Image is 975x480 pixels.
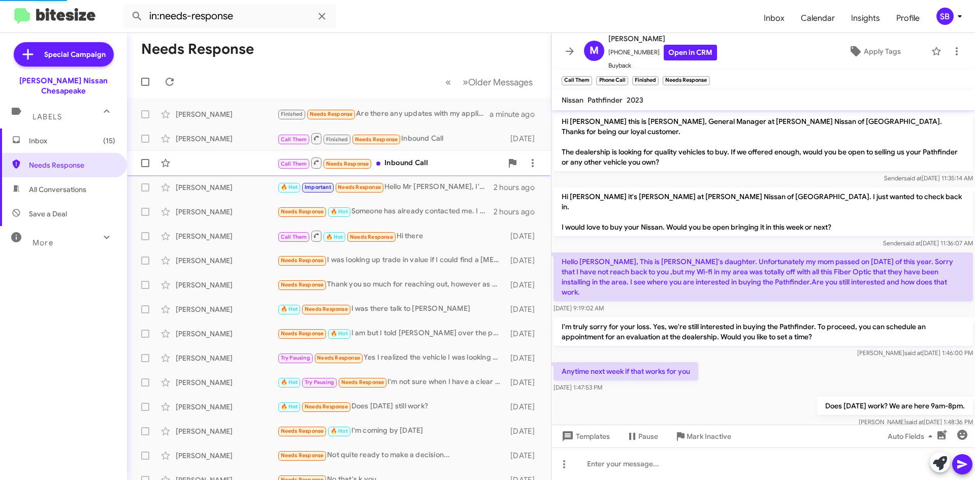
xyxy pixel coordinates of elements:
[505,280,543,290] div: [DATE]
[176,134,277,144] div: [PERSON_NAME]
[341,379,384,386] span: Needs Response
[793,4,843,33] a: Calendar
[618,427,666,445] button: Pause
[608,33,717,45] span: [PERSON_NAME]
[277,303,505,315] div: I was there talk to [PERSON_NAME]
[445,76,451,88] span: «
[554,112,973,171] p: Hi [PERSON_NAME] this is [PERSON_NAME], General Manager at [PERSON_NAME] Nissan of [GEOGRAPHIC_DA...
[350,234,393,240] span: Needs Response
[176,451,277,461] div: [PERSON_NAME]
[638,427,658,445] span: Pause
[884,174,973,182] span: Sender [DATE] 11:35:14 AM
[883,239,973,247] span: Sender [DATE] 11:36:07 AM
[277,401,505,412] div: Does [DATE] still work?
[176,426,277,436] div: [PERSON_NAME]
[176,304,277,314] div: [PERSON_NAME]
[305,184,331,190] span: Important
[554,187,973,236] p: Hi [PERSON_NAME] it's [PERSON_NAME] at [PERSON_NAME] Nissan of [GEOGRAPHIC_DATA]. I just wanted t...
[904,349,922,357] span: said at
[305,306,348,312] span: Needs Response
[277,181,494,193] div: Hello Mr [PERSON_NAME], I'm heading that way now.
[554,383,602,391] span: [DATE] 1:47:53 PM
[554,304,604,312] span: [DATE] 9:19:02 AM
[439,72,457,92] button: Previous
[664,45,717,60] a: Open in CRM
[277,279,505,291] div: Thank you so much for reaching out, however as of now we are not ready to talk at this time. We w...
[505,231,543,241] div: [DATE]
[888,4,928,33] a: Profile
[281,161,307,167] span: Call Them
[176,377,277,388] div: [PERSON_NAME]
[505,134,543,144] div: [DATE]
[338,184,381,190] span: Needs Response
[281,281,324,288] span: Needs Response
[44,49,106,59] span: Special Campaign
[176,109,277,119] div: [PERSON_NAME]
[281,355,310,361] span: Try Pausing
[666,427,739,445] button: Mark Inactive
[880,427,945,445] button: Auto Fields
[756,4,793,33] a: Inbox
[281,136,307,143] span: Call Them
[176,207,277,217] div: [PERSON_NAME]
[663,76,709,85] small: Needs Response
[554,362,698,380] p: Anytime next week if that works for you
[176,231,277,241] div: [PERSON_NAME]
[310,111,353,117] span: Needs Response
[817,397,973,415] p: Does [DATE] work? We are here 9am-8pm.
[554,317,973,346] p: I'm truly sorry for your loss. Yes, we're still interested in buying the Pathfinder. To proceed, ...
[627,95,643,105] span: 2023
[505,353,543,363] div: [DATE]
[176,329,277,339] div: [PERSON_NAME]
[331,428,348,434] span: 🔥 Hot
[463,76,468,88] span: »
[505,402,543,412] div: [DATE]
[277,156,502,169] div: Inbound Call
[331,208,348,215] span: 🔥 Hot
[903,239,921,247] span: said at
[331,330,348,337] span: 🔥 Hot
[29,136,115,146] span: Inbox
[505,426,543,436] div: [DATE]
[277,108,490,120] div: Are there any updates with my application?
[103,136,115,146] span: (15)
[632,76,659,85] small: Finished
[562,95,583,105] span: Nissan
[277,425,505,437] div: I'm coming by [DATE]
[277,132,505,145] div: Inbound Call
[176,182,277,193] div: [PERSON_NAME]
[176,280,277,290] div: [PERSON_NAME]
[505,329,543,339] div: [DATE]
[843,4,888,33] a: Insights
[281,184,298,190] span: 🔥 Hot
[608,45,717,60] span: [PHONE_NUMBER]
[29,160,115,170] span: Needs Response
[888,427,936,445] span: Auto Fields
[326,234,343,240] span: 🔥 Hot
[490,109,543,119] div: a minute ago
[355,136,398,143] span: Needs Response
[904,174,922,182] span: said at
[505,451,543,461] div: [DATE]
[596,76,628,85] small: Phone Call
[505,304,543,314] div: [DATE]
[277,352,505,364] div: Yes I realized the vehicle I was looking at was out of my price range
[277,450,505,461] div: Not quite ready to make a decision...
[687,427,731,445] span: Mark Inactive
[32,238,53,247] span: More
[588,95,623,105] span: Pathfinder
[281,330,324,337] span: Needs Response
[29,209,67,219] span: Save a Deal
[936,8,954,25] div: SB
[305,403,348,410] span: Needs Response
[277,254,505,266] div: I was looking up trade in value if I could find a [MEDICAL_DATA] TRD PRO Tundra and if all the nu...
[281,111,303,117] span: Finished
[277,230,505,242] div: Hi there
[505,255,543,266] div: [DATE]
[326,136,348,143] span: Finished
[554,252,973,301] p: Hello [PERSON_NAME], This is [PERSON_NAME]'s daughter. Unfortunately my mom passed on [DATE] of t...
[864,42,901,60] span: Apply Tags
